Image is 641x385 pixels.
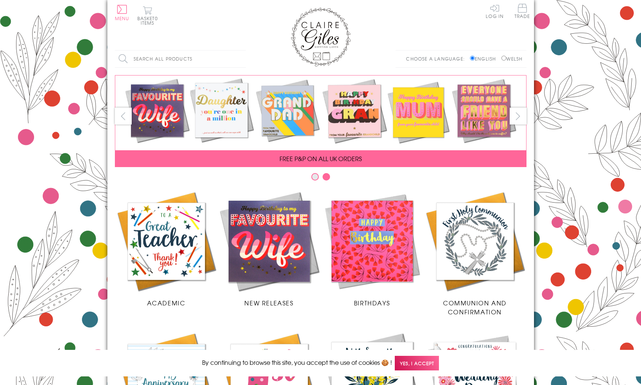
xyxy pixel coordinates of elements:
input: Welsh [501,56,506,61]
span: Communion and Confirmation [443,298,507,316]
span: Birthdays [354,298,390,307]
button: Menu [115,5,129,21]
input: Search all products [115,50,246,67]
button: Carousel Page 2 (Current Slide) [323,173,330,181]
button: prev [115,108,132,124]
div: Carousel Pagination [115,173,526,184]
a: Academic [115,190,218,307]
span: Academic [147,298,186,307]
a: Log In [486,4,504,18]
span: 0 items [141,15,158,26]
button: Basket0 items [137,6,158,25]
a: New Releases [218,190,321,307]
input: Search [238,50,246,67]
label: Welsh [501,55,523,62]
span: New Releases [244,298,293,307]
span: Menu [115,15,129,22]
a: Trade [515,4,530,20]
span: FREE P&P ON ALL UK ORDERS [280,154,362,163]
button: next [510,108,526,124]
p: Choose a language: [406,55,468,62]
img: Claire Giles Greetings Cards [291,7,351,67]
span: Trade [515,4,530,18]
span: Yes, I accept [395,356,439,370]
label: English [470,55,500,62]
a: Communion and Confirmation [424,190,526,316]
button: Carousel Page 1 [311,173,319,181]
a: Birthdays [321,190,424,307]
input: English [470,56,475,61]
